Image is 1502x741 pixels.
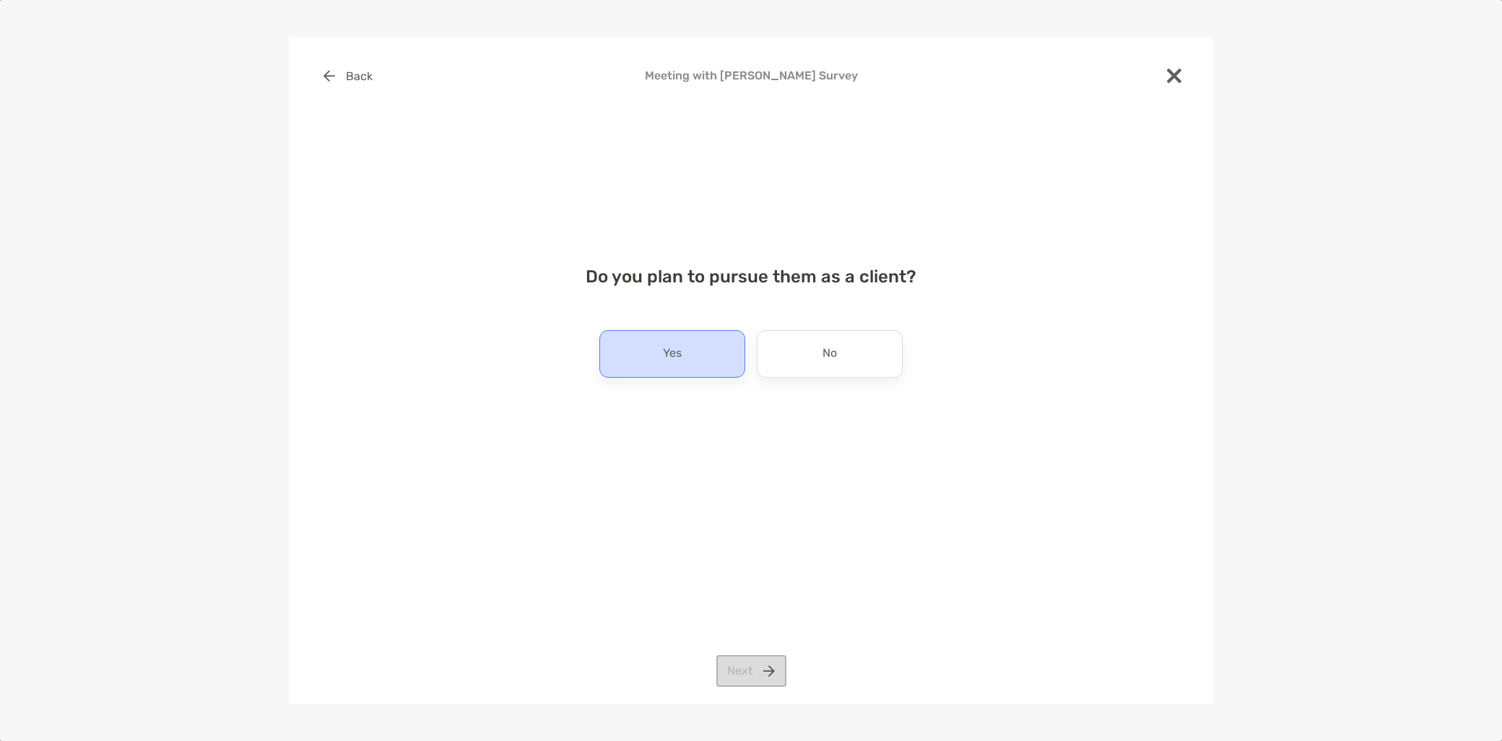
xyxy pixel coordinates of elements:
p: No [822,342,837,365]
button: Back [312,60,383,92]
img: button icon [324,70,335,82]
p: Yes [663,342,682,365]
img: close modal [1167,69,1181,83]
h4: Do you plan to pursue them as a client? [312,266,1190,287]
h4: Meeting with [PERSON_NAME] Survey [312,69,1190,82]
